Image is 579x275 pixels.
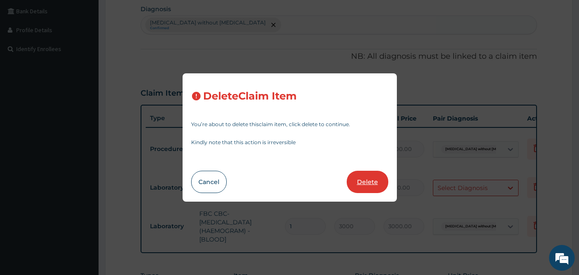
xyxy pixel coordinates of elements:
[203,91,297,102] h3: Delete Claim Item
[141,4,161,25] div: Minimize live chat window
[347,171,388,193] button: Delete
[16,43,35,64] img: d_794563401_company_1708531726252_794563401
[50,83,118,169] span: We're online!
[191,122,388,127] p: You’re about to delete this claim item , click delete to continue.
[45,48,144,59] div: Chat with us now
[4,184,163,214] textarea: Type your message and hit 'Enter'
[191,140,388,145] p: Kindly note that this action is irreversible
[191,171,227,193] button: Cancel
